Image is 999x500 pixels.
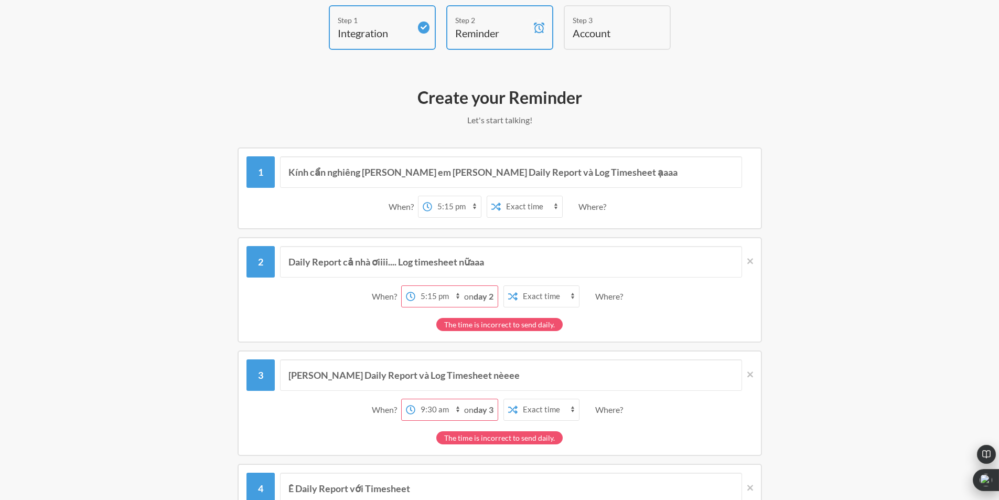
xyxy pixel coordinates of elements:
[474,291,493,301] strong: day 2
[595,285,627,307] div: Where?
[372,285,401,307] div: When?
[436,431,563,444] div: The time is incorrect to send daily.
[280,246,742,278] input: Message
[464,405,493,414] span: on
[196,87,804,109] h2: Create your Reminder
[338,26,411,40] h4: Integration
[389,196,418,218] div: When?
[436,318,563,331] div: The time is incorrect to send daily.
[280,156,742,188] input: Message
[280,359,742,391] input: Message
[595,399,627,421] div: Where?
[455,26,529,40] h4: Reminder
[338,15,411,26] div: Step 1
[474,405,493,414] strong: day 3
[578,196,610,218] div: Where?
[372,399,401,421] div: When?
[464,291,493,301] span: on
[573,15,646,26] div: Step 3
[455,15,529,26] div: Step 2
[573,26,646,40] h4: Account
[196,114,804,126] p: Let's start talking!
